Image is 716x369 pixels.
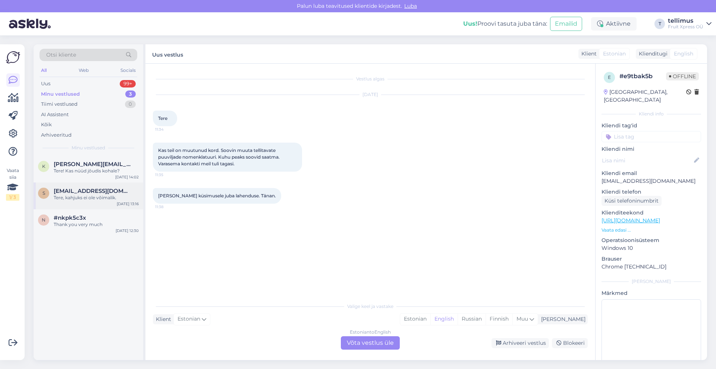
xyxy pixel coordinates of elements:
[116,228,139,233] div: [DATE] 12:30
[153,91,588,98] div: [DATE]
[602,177,701,185] p: [EMAIL_ADDRESS][DOMAIN_NAME]
[602,278,701,285] div: [PERSON_NAME]
[602,209,701,217] p: Klienditeekond
[43,190,45,196] span: s
[602,263,701,271] p: Chrome [TECHNICAL_ID]
[666,72,699,80] span: Offline
[550,17,582,31] button: Emailid
[40,66,48,75] div: All
[619,72,666,81] div: # e9tbak5b
[602,122,701,130] p: Kliendi tag'id
[463,20,477,27] b: Uus!
[486,314,512,325] div: Finnish
[602,289,701,297] p: Märkmed
[42,217,45,223] span: n
[158,193,276,198] span: [PERSON_NAME] küsimusele juba lahenduse. Tänan.
[125,90,136,98] div: 3
[552,338,588,348] div: Blokeeri
[516,315,528,322] span: Muu
[120,80,136,88] div: 99+
[492,338,549,348] div: Arhiveeri vestlus
[400,314,430,325] div: Estonian
[178,315,200,323] span: Estonian
[153,76,588,82] div: Vestlus algas
[155,172,183,178] span: 11:35
[46,51,76,59] span: Otsi kliente
[54,221,139,228] div: Thank you very much
[603,50,626,58] span: Estonian
[430,314,458,325] div: English
[341,336,400,350] div: Võta vestlus üle
[6,167,19,201] div: Vaata siia
[538,315,585,323] div: [PERSON_NAME]
[54,168,139,174] div: Tere! Kas nüüd jõudis kohale?
[350,329,391,335] div: Estonian to English
[602,131,701,142] input: Lisa tag
[41,101,78,108] div: Tiimi vestlused
[72,144,105,151] span: Minu vestlused
[636,50,668,58] div: Klienditugi
[602,196,662,206] div: Küsi telefoninumbrit
[402,3,419,9] span: Luba
[602,145,701,153] p: Kliendi nimi
[155,127,183,132] span: 11:34
[602,227,701,233] p: Vaata edasi ...
[668,18,703,24] div: tellimus
[668,24,703,30] div: Fruit Xpress OÜ
[155,204,183,210] span: 11:38
[152,49,183,59] label: Uus vestlus
[54,161,131,168] span: kristiina@honeypower.eu
[153,303,588,310] div: Valige keel ja vastake
[604,88,686,104] div: [GEOGRAPHIC_DATA], [GEOGRAPHIC_DATA]
[578,50,597,58] div: Klient
[42,163,45,169] span: k
[654,19,665,29] div: T
[602,169,701,177] p: Kliendi email
[41,121,52,128] div: Kõik
[602,156,693,165] input: Lisa nimi
[119,66,137,75] div: Socials
[153,315,171,323] div: Klient
[41,80,50,88] div: Uus
[602,217,660,224] a: [URL][DOMAIN_NAME]
[117,201,139,207] div: [DATE] 13:16
[158,115,167,121] span: Tere
[54,188,131,194] span: sirli.himma@gmail.com
[668,18,712,30] a: tellimusFruit Xpress OÜ
[674,50,693,58] span: English
[6,50,20,64] img: Askly Logo
[602,244,701,252] p: Windows 10
[602,188,701,196] p: Kliendi telefon
[602,255,701,263] p: Brauser
[54,194,139,201] div: Tere, kahjuks ei ole võimalik.
[602,236,701,244] p: Operatsioonisüsteem
[41,131,72,139] div: Arhiveeritud
[458,314,486,325] div: Russian
[41,90,80,98] div: Minu vestlused
[77,66,90,75] div: Web
[158,147,281,166] span: Kas teil on muutunud kord. Soovin muuta tellitavate puuviljade nomenklatuuri. Kuhu peaks soovid s...
[6,194,19,201] div: 1 / 3
[115,174,139,180] div: [DATE] 14:02
[41,111,69,118] div: AI Assistent
[125,101,136,108] div: 0
[463,19,547,28] div: Proovi tasuta juba täna:
[602,111,701,117] div: Kliendi info
[591,17,637,31] div: Aktiivne
[54,214,86,221] span: #nkpk5c3x
[608,74,611,80] span: e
